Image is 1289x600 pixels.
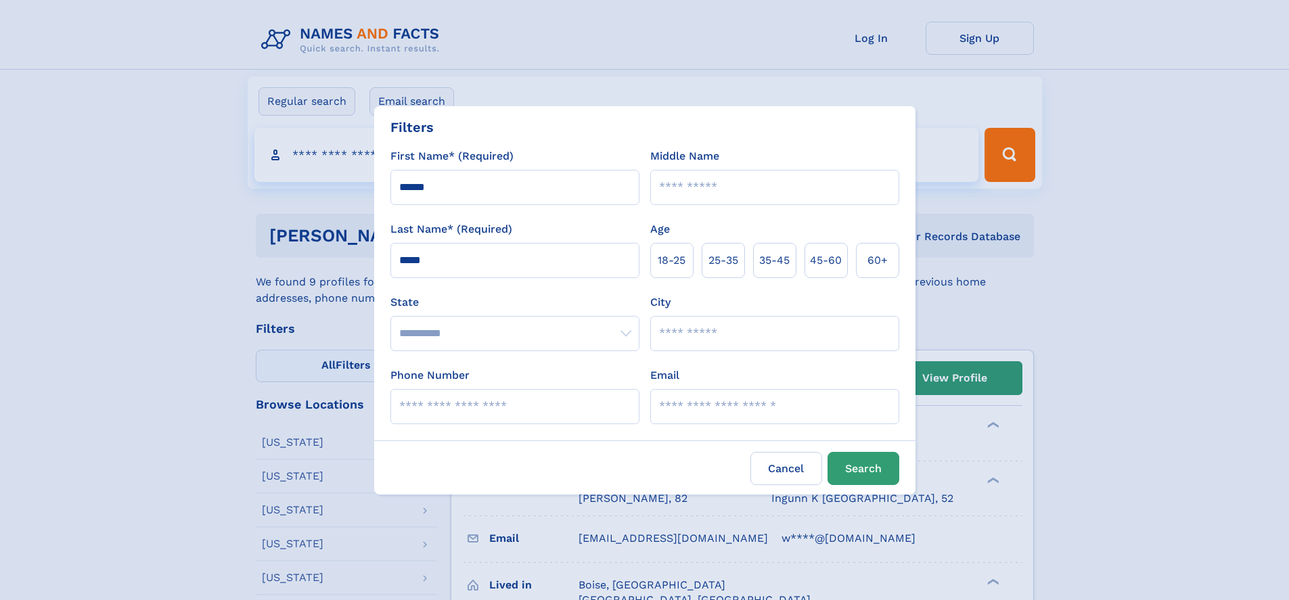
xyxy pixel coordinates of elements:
[390,221,512,237] label: Last Name* (Required)
[750,452,822,485] label: Cancel
[867,252,888,269] span: 60+
[828,452,899,485] button: Search
[650,221,670,237] label: Age
[650,294,671,310] label: City
[810,252,842,269] span: 45‑60
[708,252,738,269] span: 25‑35
[390,367,470,384] label: Phone Number
[390,117,434,137] div: Filters
[390,148,514,164] label: First Name* (Required)
[650,148,719,164] label: Middle Name
[390,294,639,310] label: State
[759,252,790,269] span: 35‑45
[650,367,679,384] label: Email
[658,252,685,269] span: 18‑25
